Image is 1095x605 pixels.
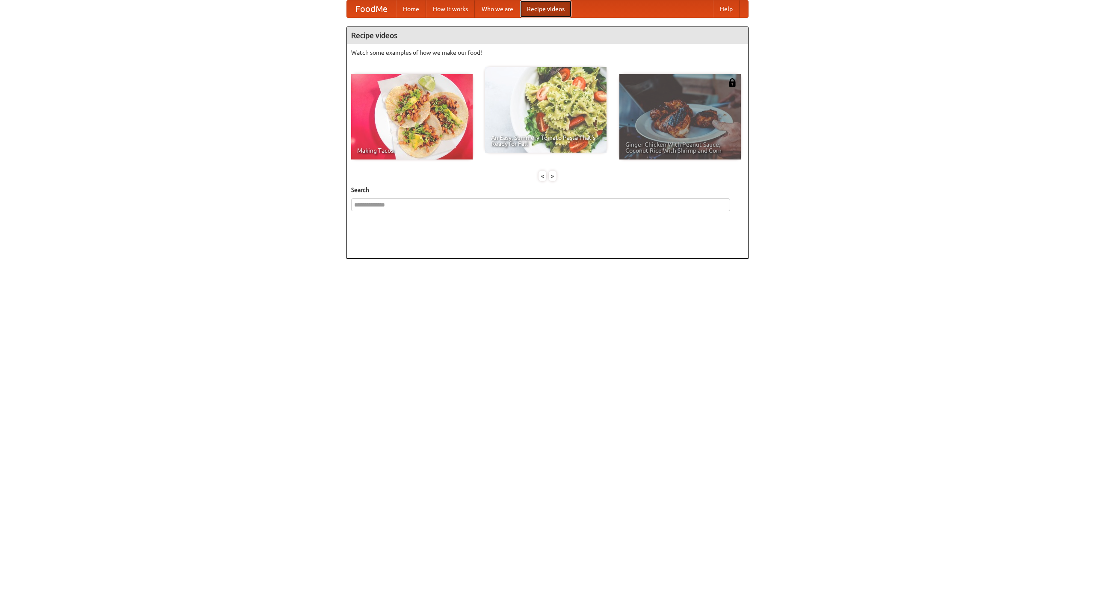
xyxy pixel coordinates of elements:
a: Who we are [475,0,520,18]
a: Help [713,0,740,18]
a: An Easy, Summery Tomato Pasta That's Ready for Fall [485,67,607,153]
a: Making Tacos [351,74,473,159]
div: » [549,171,556,181]
span: Making Tacos [357,148,467,153]
a: FoodMe [347,0,396,18]
h4: Recipe videos [347,27,748,44]
a: How it works [426,0,475,18]
div: « [539,171,546,181]
p: Watch some examples of how we make our food! [351,48,744,57]
a: Recipe videos [520,0,571,18]
img: 483408.png [728,78,737,87]
h5: Search [351,186,744,194]
span: An Easy, Summery Tomato Pasta That's Ready for Fall [491,135,601,147]
a: Home [396,0,426,18]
